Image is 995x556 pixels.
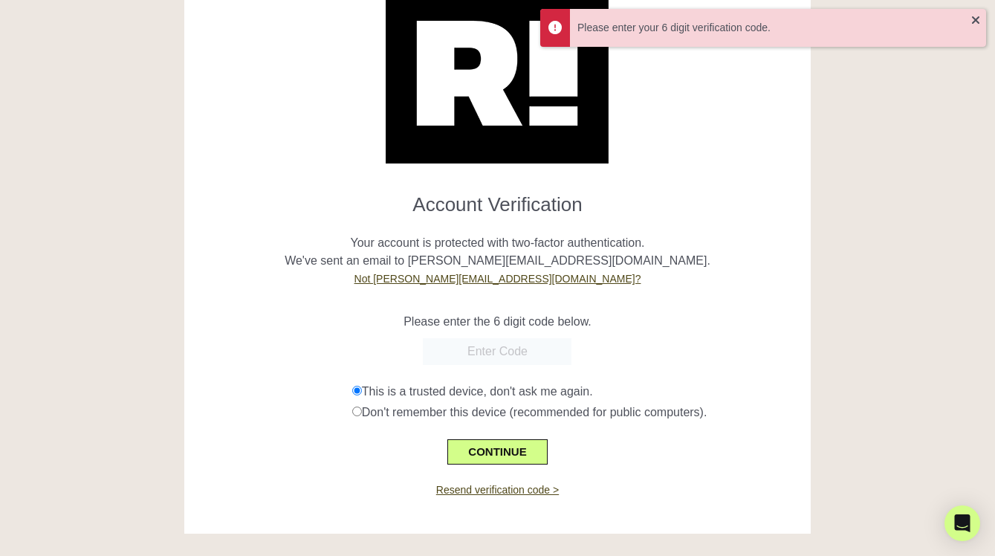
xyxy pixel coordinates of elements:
input: Enter Code [423,338,571,365]
h1: Account Verification [195,181,800,216]
p: Your account is protected with two-factor authentication. We've sent an email to [PERSON_NAME][EM... [195,216,800,288]
p: Please enter the 6 digit code below. [195,313,800,331]
a: Not [PERSON_NAME][EMAIL_ADDRESS][DOMAIN_NAME]? [354,273,641,285]
a: Resend verification code > [436,484,559,496]
button: CONTINUE [447,439,547,465]
div: Please enter your 6 digit verification code. [577,20,971,36]
div: Don't remember this device (recommended for public computers). [352,404,800,421]
div: This is a trusted device, don't ask me again. [352,383,800,401]
div: Open Intercom Messenger [944,505,980,541]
